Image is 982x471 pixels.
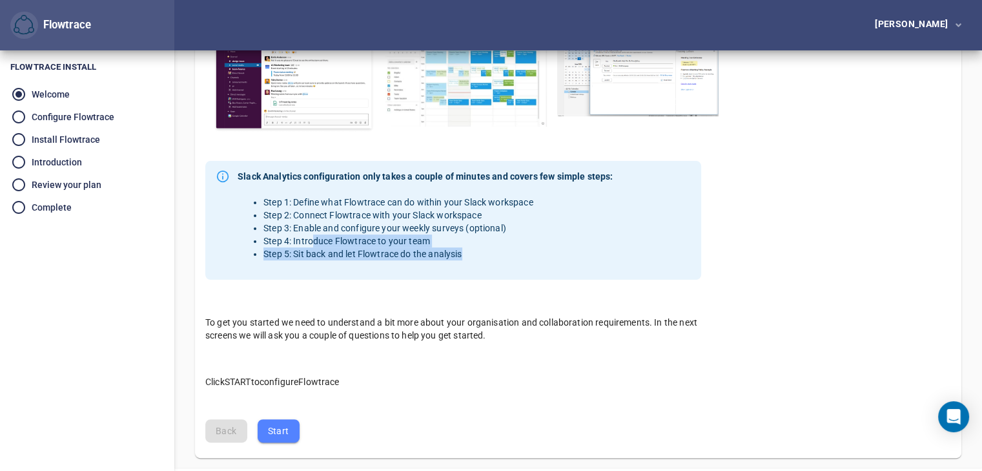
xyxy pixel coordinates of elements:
[938,401,969,432] div: Open Intercom Messenger
[263,196,613,209] li: Step 1: Define what Flowtrace can do within your Slack workspace
[557,14,719,117] img: Outlook Calendar analytics
[258,419,300,443] button: Start
[205,362,701,388] p: Click START to configure Flowtrace
[10,12,91,39] div: Flowtrace
[195,306,711,352] div: To get you started we need to understand a bit more about your organisation and collaboration req...
[854,14,972,37] button: [PERSON_NAME]
[385,14,547,127] img: Google Calendar analytics
[213,14,374,132] img: Slack Workspace analytics
[10,12,38,39] button: Flowtrace
[238,170,613,183] strong: Slack Analytics configuration only takes a couple of minutes and covers few simple steps:
[263,235,613,247] li: Step 4: Introduce Flowtrace to your team
[268,423,289,439] span: Start
[14,15,34,36] img: Flowtrace
[263,222,613,235] li: Step 3: Enable and configure your weekly surveys (optional)
[38,17,91,33] div: Flowtrace
[875,19,953,28] div: [PERSON_NAME]
[263,209,613,222] li: Step 2: Connect Flowtrace with your Slack workspace
[263,247,613,260] li: Step 5: Sit back and let Flowtrace do the analysis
